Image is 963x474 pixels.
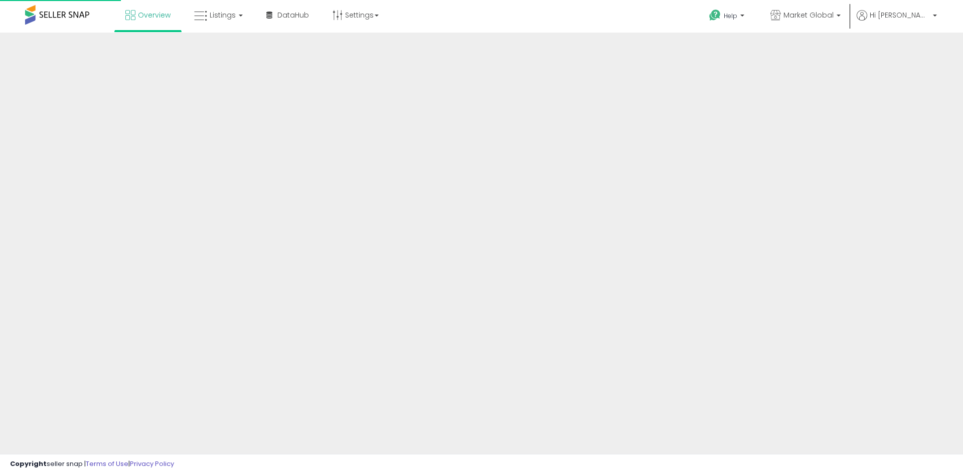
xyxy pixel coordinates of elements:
[210,10,236,20] span: Listings
[138,10,171,20] span: Overview
[724,12,737,20] span: Help
[870,10,930,20] span: Hi [PERSON_NAME]
[701,2,754,33] a: Help
[709,9,721,22] i: Get Help
[857,10,937,33] a: Hi [PERSON_NAME]
[783,10,834,20] span: Market Global
[277,10,309,20] span: DataHub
